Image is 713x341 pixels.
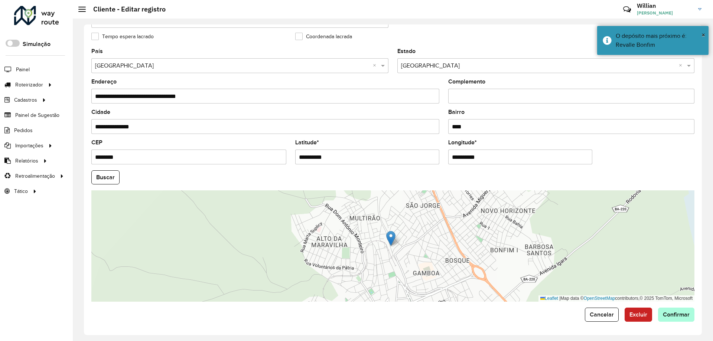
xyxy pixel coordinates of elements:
button: Excluir [625,308,652,322]
span: Clear all [373,61,379,70]
span: Painel [16,66,30,73]
span: Importações [15,142,43,150]
button: Cancelar [585,308,619,322]
span: Retroalimentação [15,172,55,180]
label: Estado [397,47,416,56]
button: Close [701,29,705,40]
a: Contato Rápido [619,1,635,17]
span: Cadastros [14,96,37,104]
span: Excluir [629,311,647,318]
label: País [91,47,103,56]
h2: Cliente - Editar registro [86,5,166,13]
span: Painel de Sugestão [15,111,59,119]
label: Bairro [448,108,465,117]
label: Cidade [91,108,110,117]
button: Buscar [91,170,120,184]
span: Tático [14,187,28,195]
label: Longitude [448,138,477,147]
label: Latitude [295,138,319,147]
span: Cancelar [590,311,614,318]
a: OpenStreetMap [584,296,615,301]
button: Confirmar [658,308,694,322]
div: O depósito mais próximo é: Revalle Bonfim [616,32,703,49]
label: Endereço [91,77,117,86]
label: Complemento [448,77,485,86]
label: Coordenada lacrada [295,33,352,40]
span: Roteirizador [15,81,43,89]
div: Map data © contributors,© 2025 TomTom, Microsoft [538,295,694,302]
span: [PERSON_NAME] [637,10,693,16]
span: | [559,296,560,301]
span: Relatórios [15,157,38,165]
label: Simulação [23,40,51,49]
span: Confirmar [663,311,690,318]
img: Marker [386,231,395,246]
label: Tempo espera lacrado [91,33,154,40]
h3: Willian [637,2,693,9]
span: Pedidos [14,127,33,134]
span: × [701,31,705,39]
span: Clear all [679,61,685,70]
a: Leaflet [540,296,558,301]
label: CEP [91,138,102,147]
